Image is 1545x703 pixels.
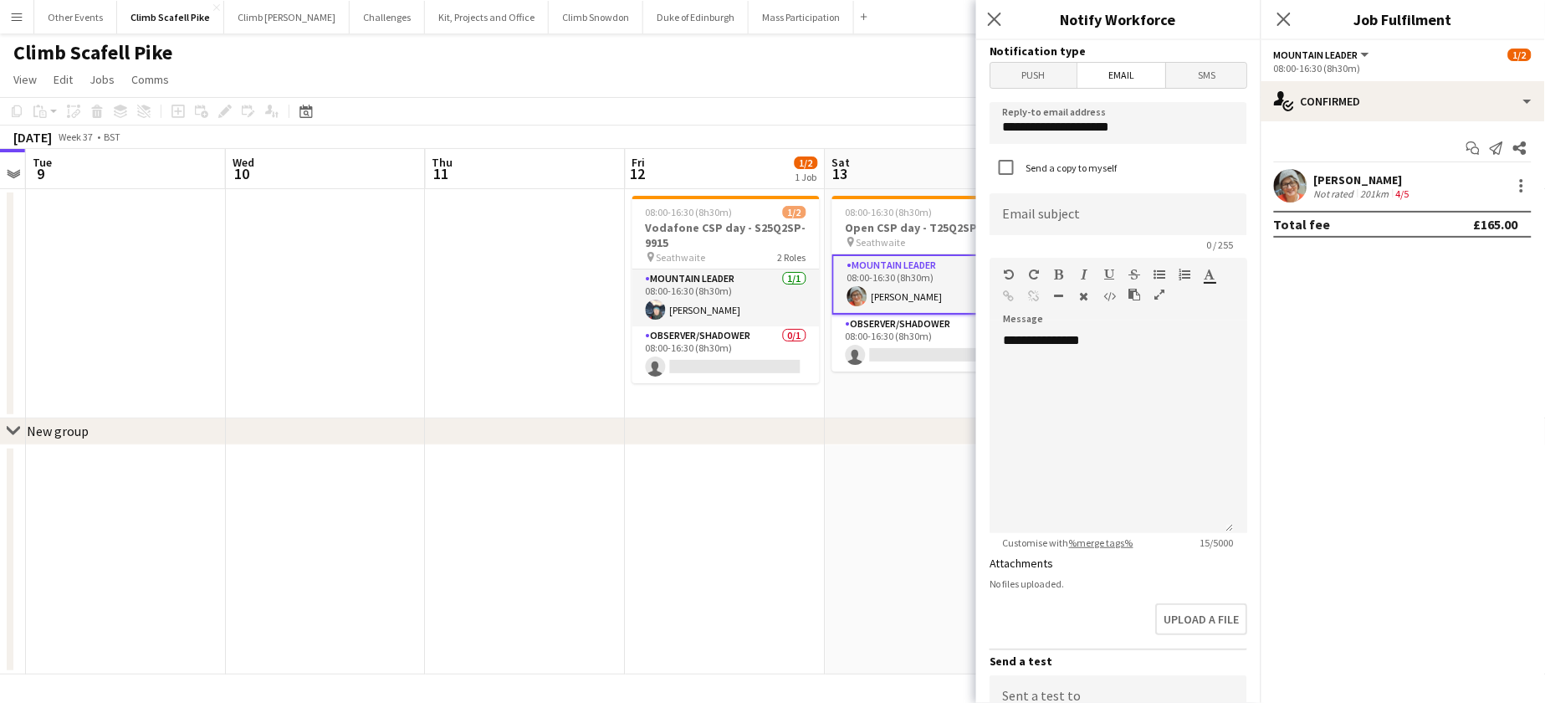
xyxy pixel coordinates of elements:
[976,8,1261,30] h3: Notify Workforce
[846,206,933,218] span: 08:00-16:30 (8h30m)
[1154,268,1165,281] button: Unordered List
[47,69,79,90] a: Edit
[643,1,749,33] button: Duke of Edinburgh
[131,72,169,87] span: Comms
[778,251,806,264] span: 2 Roles
[125,69,176,90] a: Comms
[630,164,646,183] span: 12
[13,129,52,146] div: [DATE]
[54,72,73,87] span: Edit
[646,206,733,218] span: 08:00-16:30 (8h30m)
[832,315,1020,372] app-card-role: Observer/Shadower0/108:00-16:30 (8h30m)
[1187,536,1247,549] span: 15 / 5000
[104,131,120,143] div: BST
[1154,288,1165,301] button: Fullscreen
[1358,187,1393,200] div: 201km
[1314,187,1358,200] div: Not rated
[990,654,1247,669] h3: Send a test
[13,40,172,65] h1: Climb Scafell Pike
[749,1,854,33] button: Mass Participation
[632,326,820,383] app-card-role: Observer/Shadower0/108:00-16:30 (8h30m)
[857,236,906,249] span: Seathwaite
[1166,63,1246,88] span: SMS
[34,1,117,33] button: Other Events
[990,536,1147,549] span: Customise with
[832,196,1020,372] app-job-card: 08:00-16:30 (8h30m)1/2Open CSP day - T25Q2SP-8976 Seathwaite2 RolesMountain Leader1/108:00-16:30 ...
[350,1,425,33] button: Challenges
[796,171,817,183] div: 1 Job
[1261,8,1545,30] h3: Job Fulfilment
[233,155,254,170] span: Wed
[990,44,1247,59] h3: Notification type
[1274,216,1331,233] div: Total fee
[832,254,1020,315] app-card-role: Mountain Leader1/108:00-16:30 (8h30m)[PERSON_NAME]
[425,1,549,33] button: Kit, Projects and Office
[27,423,89,439] div: New group
[832,155,851,170] span: Sat
[1078,268,1090,281] button: Italic
[1003,268,1015,281] button: Undo
[432,155,453,170] span: Thu
[1179,268,1190,281] button: Ordered List
[1274,49,1372,61] button: Mountain Leader
[783,206,806,218] span: 1/2
[632,155,646,170] span: Fri
[1274,49,1358,61] span: Mountain Leader
[1103,268,1115,281] button: Underline
[1128,268,1140,281] button: Strikethrough
[1474,216,1518,233] div: £165.00
[1128,288,1140,301] button: Paste as plain text
[1028,268,1040,281] button: Redo
[1155,603,1247,635] button: Upload a file
[632,220,820,250] h3: Vodafone CSP day - S25Q2SP-9915
[7,69,43,90] a: View
[1023,162,1118,174] label: Send a copy to myself
[1053,290,1065,303] button: Horizontal Line
[230,164,254,183] span: 10
[990,556,1054,571] label: Attachments
[55,131,97,143] span: Week 37
[1508,49,1532,61] span: 1/2
[430,164,453,183] span: 11
[1261,81,1545,121] div: Confirmed
[657,251,706,264] span: Seathwaite
[830,164,851,183] span: 13
[990,63,1077,88] span: Push
[832,220,1020,235] h3: Open CSP day - T25Q2SP-8976
[1204,268,1215,281] button: Text Color
[1069,536,1133,549] a: %merge tags%
[83,69,121,90] a: Jobs
[33,155,52,170] span: Tue
[632,269,820,326] app-card-role: Mountain Leader1/108:00-16:30 (8h30m)[PERSON_NAME]
[224,1,350,33] button: Climb [PERSON_NAME]
[1274,62,1532,74] div: 08:00-16:30 (8h30m)
[1314,172,1413,187] div: [PERSON_NAME]
[549,1,643,33] button: Climb Snowdon
[30,164,52,183] span: 9
[117,1,224,33] button: Climb Scafell Pike
[1077,63,1166,88] span: Email
[990,577,1247,590] div: No files uploaded.
[632,196,820,383] app-job-card: 08:00-16:30 (8h30m)1/2Vodafone CSP day - S25Q2SP-9915 Seathwaite2 RolesMountain Leader1/108:00-16...
[1053,268,1065,281] button: Bold
[13,72,37,87] span: View
[1396,187,1409,200] app-skills-label: 4/5
[1194,239,1247,251] span: 0 / 255
[1078,290,1090,303] button: Clear Formatting
[795,157,818,169] span: 1/2
[1103,290,1115,303] button: HTML Code
[90,72,115,87] span: Jobs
